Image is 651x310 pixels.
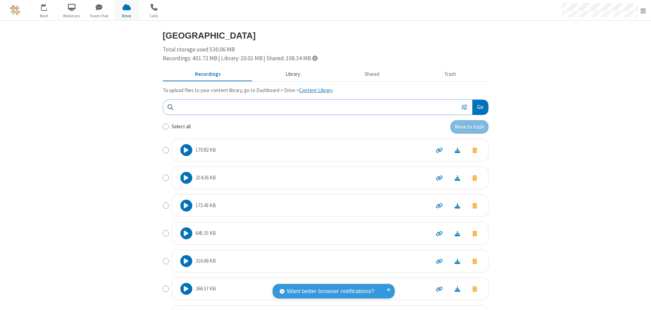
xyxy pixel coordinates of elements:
[449,285,466,293] a: Download file
[466,229,483,238] button: Move to trash
[163,54,489,63] div: Recordings: 401.72 MB | Library: 20.01 MB | Shared: 108.34 MB
[163,87,489,94] p: To upload files to your content library, go to Dashboard > Drive > .
[196,257,216,265] p: 316.06 KB
[46,4,50,9] div: 2
[172,123,191,131] label: Select all
[466,201,483,210] button: Move to trash
[449,229,466,237] a: Download file
[466,257,483,266] button: Move to trash
[59,13,84,19] span: Webinars
[141,13,167,19] span: Calls
[86,13,112,19] span: Team Chat
[163,45,489,63] div: Total storage used 530.06 MB
[253,68,332,81] button: Content library
[634,292,646,305] iframe: Chat
[287,287,374,296] span: Want better browser notifications?
[163,68,253,81] button: Recorded meetings
[196,174,216,182] p: 214.36 KB
[472,100,488,115] button: Go
[196,285,216,293] p: 266.37 KB
[449,202,466,209] a: Download file
[163,31,489,40] h3: [GEOGRAPHIC_DATA]
[449,174,466,182] a: Download file
[32,13,57,19] span: Meet
[114,13,139,19] span: Drive
[449,146,466,154] a: Download file
[466,284,483,293] button: Move to trash
[196,202,216,209] p: 173.43 KB
[312,55,317,61] span: Totals displayed include files that have been moved to the trash.
[332,68,412,81] button: Shared during meetings
[466,146,483,155] button: Move to trash
[196,229,216,237] p: 645.35 KB
[449,257,466,265] a: Download file
[450,120,489,134] button: Move to trash
[412,68,489,81] button: Trash
[299,87,332,93] a: Content Library
[196,146,216,154] p: 170.82 KB
[466,173,483,182] button: Move to trash
[10,5,20,15] img: QA Selenium DO NOT DELETE OR CHANGE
